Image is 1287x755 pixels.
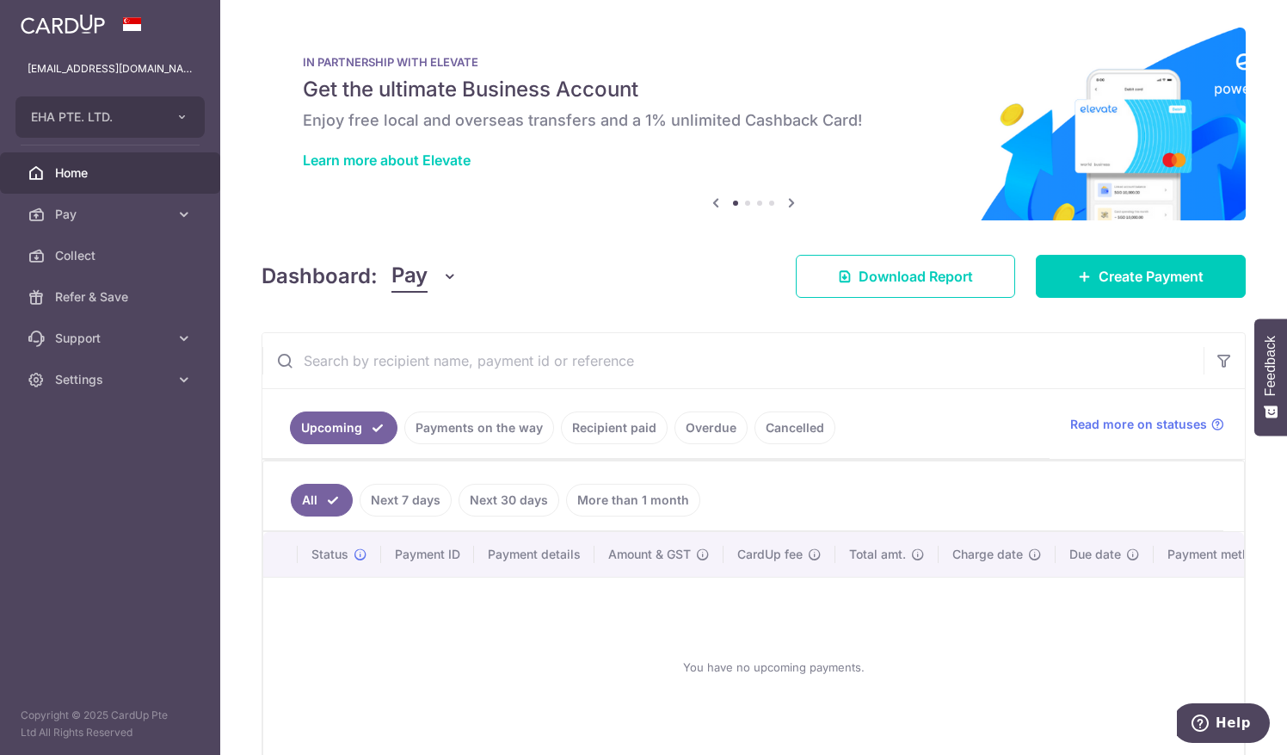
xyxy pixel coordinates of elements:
input: Search by recipient name, payment id or reference [262,333,1204,388]
h4: Dashboard: [262,261,378,292]
span: Read more on statuses [1070,416,1207,433]
span: Home [55,164,169,182]
span: CardUp fee [737,546,803,563]
a: Read more on statuses [1070,416,1224,433]
a: Payments on the way [404,412,554,444]
img: CardUp [21,14,105,34]
span: Amount & GST [608,546,691,563]
th: Payment ID [381,532,474,577]
span: Support [55,330,169,347]
span: Settings [55,371,169,388]
a: Learn more about Elevate [303,152,471,169]
span: Refer & Save [55,288,169,306]
button: EHA PTE. LTD. [15,96,205,138]
span: Pay [55,206,169,223]
a: Overdue [674,412,748,444]
th: Payment details [474,532,594,577]
p: IN PARTNERSHIP WITH ELEVATE [303,55,1204,69]
p: [EMAIL_ADDRESS][DOMAIN_NAME] [28,60,193,77]
a: Create Payment [1036,255,1246,298]
span: Due date [1069,546,1121,563]
span: Feedback [1263,336,1278,396]
a: Recipient paid [561,412,668,444]
span: EHA PTE. LTD. [31,108,158,126]
button: Pay [391,260,458,293]
span: Pay [391,260,428,293]
th: Payment method [1154,532,1284,577]
button: Feedback - Show survey [1254,319,1287,436]
h6: Enjoy free local and overseas transfers and a 1% unlimited Cashback Card! [303,110,1204,131]
div: You have no upcoming payments. [284,591,1264,743]
span: Download Report [859,266,973,287]
a: Next 7 days [360,484,452,517]
a: Cancelled [754,412,835,444]
iframe: Opens a widget where you can find more information [1177,703,1270,746]
span: Create Payment [1099,266,1204,287]
h5: Get the ultimate Business Account [303,76,1204,103]
a: All [291,484,353,517]
span: Collect [55,247,169,264]
a: Next 30 days [459,484,559,517]
img: Renovation banner [262,28,1246,220]
a: Upcoming [290,412,397,444]
a: Download Report [796,255,1015,298]
span: Total amt. [849,546,906,563]
a: More than 1 month [566,484,700,517]
span: Charge date [952,546,1023,563]
span: Status [311,546,348,563]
